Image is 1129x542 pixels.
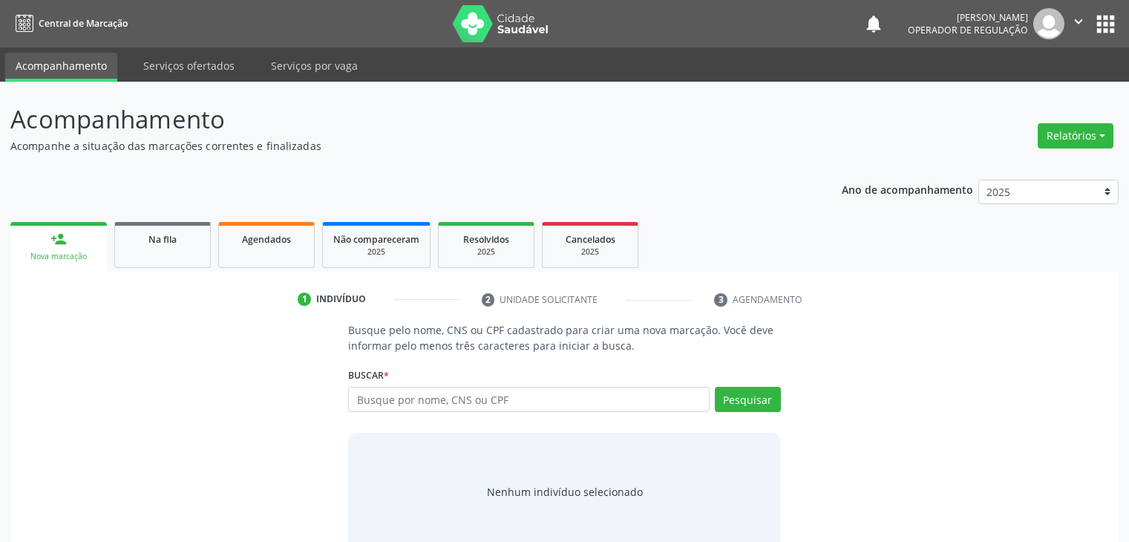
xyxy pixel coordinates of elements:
div: 2025 [333,246,419,258]
a: Central de Marcação [10,11,128,36]
button: notifications [863,13,884,34]
button: Pesquisar [715,387,781,412]
button: Relatórios [1038,123,1113,148]
p: Acompanhe a situação das marcações correntes e finalizadas [10,138,786,154]
img: img [1033,8,1064,39]
a: Serviços por vaga [261,53,368,79]
span: Não compareceram [333,233,419,246]
a: Serviços ofertados [133,53,245,79]
div: 1 [298,293,311,306]
label: Buscar [348,364,389,387]
span: Resolvidos [463,233,509,246]
span: Cancelados [566,233,615,246]
div: Nenhum indivíduo selecionado [487,484,643,500]
div: Nova marcação [21,251,96,262]
span: Na fila [148,233,177,246]
div: 2025 [449,246,523,258]
p: Busque pelo nome, CNS ou CPF cadastrado para criar uma nova marcação. Você deve informar pelo men... [348,322,780,353]
span: Central de Marcação [39,17,128,30]
span: Operador de regulação [908,24,1028,36]
div: [PERSON_NAME] [908,11,1028,24]
div: Indivíduo [316,293,366,306]
div: 2025 [553,246,627,258]
a: Acompanhamento [5,53,117,82]
button:  [1064,8,1093,39]
div: person_add [50,231,67,247]
p: Acompanhamento [10,101,786,138]
button: apps [1093,11,1119,37]
span: Agendados [242,233,291,246]
i:  [1070,13,1087,30]
input: Busque por nome, CNS ou CPF [348,387,709,412]
p: Ano de acompanhamento [842,180,973,198]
